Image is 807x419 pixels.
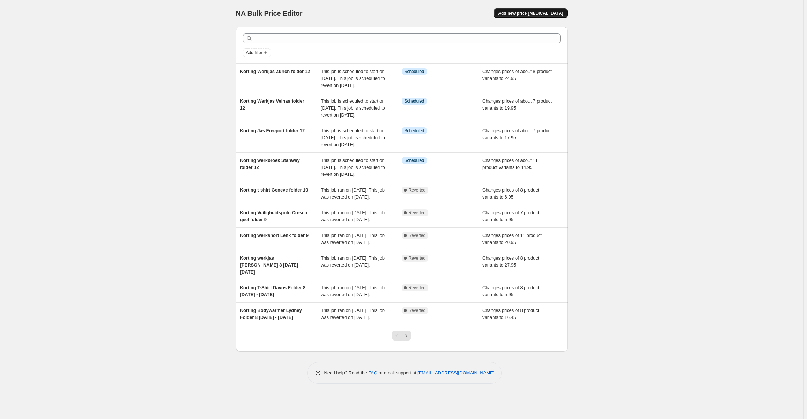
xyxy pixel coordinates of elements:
span: Reverted [409,233,426,238]
span: Reverted [409,255,426,261]
span: This job ran on [DATE]. This job was reverted on [DATE]. [321,285,385,297]
span: This job is scheduled to start on [DATE]. This job is scheduled to revert on [DATE]. [321,69,385,88]
span: Korting Jas Freeport folder 12 [240,128,305,133]
span: Korting Veiligheidspolo Cresco geel folder 9 [240,210,308,222]
span: Add filter [246,50,262,55]
span: This job is scheduled to start on [DATE]. This job is scheduled to revert on [DATE]. [321,158,385,177]
button: Add new price [MEDICAL_DATA] [494,8,567,18]
button: Add filter [243,48,271,57]
span: Korting werkjas [PERSON_NAME] 8 [DATE] - [DATE] [240,255,301,275]
span: NA Bulk Price Editor [236,9,303,17]
span: Reverted [409,285,426,291]
span: Korting werkshort Lenk folder 9 [240,233,309,238]
span: This job is scheduled to start on [DATE]. This job is scheduled to revert on [DATE]. [321,98,385,118]
span: Reverted [409,187,426,193]
span: or email support at [377,370,417,375]
span: Korting t-shirt Geneve folder 10 [240,187,308,193]
span: Korting Werkjas Velhas folder 12 [240,98,304,111]
span: Changes prices of 8 product variants to 16.45 [482,308,539,320]
span: Changes prices of 11 product variants to 20.95 [482,233,542,245]
span: This job ran on [DATE]. This job was reverted on [DATE]. [321,233,385,245]
span: Changes prices of about 11 product variants to 14.95 [482,158,538,170]
span: Changes prices of about 7 product variants to 19.95 [482,98,552,111]
span: Changes prices of 8 product variants to 6.95 [482,187,539,200]
span: Need help? Read the [324,370,369,375]
span: Reverted [409,210,426,216]
span: This job ran on [DATE]. This job was reverted on [DATE]. [321,210,385,222]
span: This job ran on [DATE]. This job was reverted on [DATE]. [321,308,385,320]
nav: Pagination [392,331,411,341]
a: [EMAIL_ADDRESS][DOMAIN_NAME] [417,370,494,375]
a: FAQ [368,370,377,375]
span: Korting werkbroek Stanway folder 12 [240,158,300,170]
span: Changes prices of about 7 product variants to 17.95 [482,128,552,140]
button: Next [401,331,411,341]
span: Korting Werkjas Zurich folder 12 [240,69,310,74]
span: Changes prices of about 8 product variants to 24.95 [482,69,552,81]
span: Korting Bodywarmer Lydney Folder 8 [DATE] - [DATE] [240,308,302,320]
span: This job ran on [DATE]. This job was reverted on [DATE]. [321,255,385,268]
span: Reverted [409,308,426,313]
span: Scheduled [405,98,424,104]
span: Scheduled [405,128,424,134]
span: Changes prices of 8 product variants to 5.95 [482,285,539,297]
span: Scheduled [405,69,424,74]
span: Add new price [MEDICAL_DATA] [498,10,563,16]
span: Korting T-Shirt Davos Folder 8 [DATE] - [DATE] [240,285,306,297]
span: This job is scheduled to start on [DATE]. This job is scheduled to revert on [DATE]. [321,128,385,147]
span: Scheduled [405,158,424,163]
span: This job ran on [DATE]. This job was reverted on [DATE]. [321,187,385,200]
span: Changes prices of 7 product variants to 5.95 [482,210,539,222]
span: Changes prices of 8 product variants to 27.95 [482,255,539,268]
